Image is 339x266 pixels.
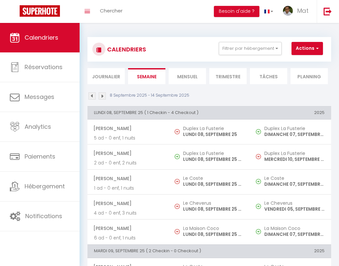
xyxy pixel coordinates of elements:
[264,156,325,163] p: MERCREDI 10, SEPTEMBRE 25 - 09:00
[264,176,325,181] h5: Le Coste
[94,160,162,166] p: 2 ad - 0 enf, 2 nuits
[175,179,180,184] img: NO IMAGE
[25,212,62,220] span: Notifications
[183,126,243,131] h5: Duplex La Fusterie
[87,106,250,119] th: LUNDI 08, SEPTEMBRE 25 ( 1 Checkin - 4 Checkout )
[25,63,63,71] span: Réservations
[87,68,125,84] li: Journalier
[25,33,58,42] span: Calendriers
[93,222,162,235] span: [PERSON_NAME]
[5,3,25,22] button: Ouvrir le widget de chat LiveChat
[175,129,180,134] img: NO IMAGE
[183,226,243,231] h5: La Maison Coco
[264,131,325,138] p: DIMANCHE 07, SEPTEMBRE 25
[250,68,287,84] li: Tâches
[183,156,243,163] p: LUNDI 08, SEPTEMBRE 25 - 17:00
[264,206,325,213] p: VENDREDI 05, SEPTEMBRE 25 - 17:00
[93,122,162,135] span: [PERSON_NAME]
[219,42,282,55] button: Filtrer par hébergement
[256,154,261,159] img: NO IMAGE
[94,210,162,217] p: 4 ad - 0 enf, 3 nuits
[297,7,309,15] span: Mat
[183,200,243,206] h5: Le Cheverus
[250,106,331,119] th: 2025
[264,226,325,231] h5: La Maison Coco
[183,176,243,181] h5: Le Coste
[291,68,328,84] li: Planning
[264,200,325,206] h5: Le Cheverus
[94,185,162,192] p: 1 ad - 0 enf, 1 nuits
[256,179,261,184] img: NO IMAGE
[183,206,243,213] p: LUNDI 08, SEPTEMBRE 25 - 10:00
[93,147,162,160] span: [PERSON_NAME]
[128,68,165,84] li: Semaine
[105,42,146,57] h3: CALENDRIERS
[292,42,323,55] button: Actions
[250,245,331,258] th: 2025
[256,204,261,209] img: NO IMAGE
[20,5,60,17] img: Super Booking
[94,135,162,142] p: 5 ad - 0 enf, 1 nuits
[283,6,293,16] img: ...
[175,229,180,234] img: NO IMAGE
[100,7,122,14] span: Chercher
[183,181,243,188] p: LUNDI 08, SEPTEMBRE 25 - 10:00
[183,231,243,238] p: LUNDI 08, SEPTEMBRE 25 - 10:00
[87,245,250,258] th: MARDI 09, SEPTEMBRE 25 ( 2 Checkin - 0 Checkout )
[169,68,206,84] li: Mensuel
[25,182,65,190] span: Hébergement
[175,204,180,209] img: NO IMAGE
[264,181,325,188] p: DIMANCHE 07, SEPTEMBRE 25 - 19:00
[264,231,325,238] p: DIMANCHE 07, SEPTEMBRE 25 - 17:00
[183,131,243,138] p: LUNDI 08, SEPTEMBRE 25
[25,123,51,131] span: Analytics
[25,152,55,161] span: Paiements
[183,151,243,156] h5: Duplex La Fusterie
[264,126,325,131] h5: Duplex La Fusterie
[93,197,162,210] span: [PERSON_NAME]
[94,235,162,241] p: 6 ad - 0 enf, 1 nuits
[256,229,261,234] img: NO IMAGE
[256,129,261,134] img: NO IMAGE
[209,68,247,84] li: Trimestre
[324,7,332,15] img: logout
[214,6,259,17] button: Besoin d'aide ?
[25,93,54,101] span: Messages
[110,92,189,99] p: 8 Septembre 2025 - 14 Septembre 2025
[93,172,162,185] span: [PERSON_NAME]
[264,151,325,156] h5: Duplex La Fusterie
